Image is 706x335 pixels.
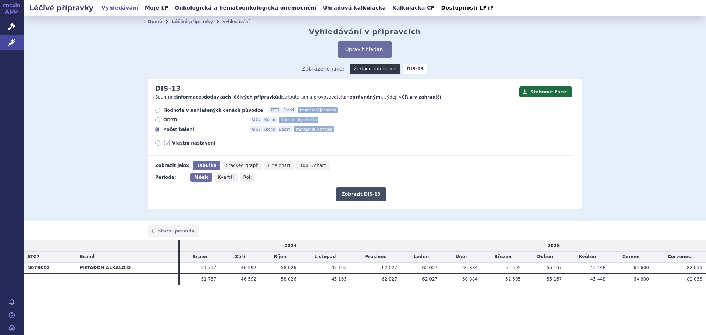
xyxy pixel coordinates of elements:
[505,277,521,282] span: 52 595
[24,262,76,273] th: N07BC02
[27,254,40,259] span: ATC7
[350,64,400,74] a: Základní informace
[382,265,397,270] span: 62 027
[390,3,437,13] a: Kalkulačka CP
[243,175,252,180] span: Rok
[172,3,319,13] a: Onkologická a hematoonkologická onemocnění
[176,95,202,100] strong: informace
[155,94,516,100] p: Souhrnné o distributorům a provozovatelům k výdeji v .
[155,85,181,93] h2: DIS-13
[462,277,478,282] span: 60 884
[76,262,178,273] th: METADON ALKALOID
[401,240,706,251] td: 2025
[143,3,171,13] a: Moje LP
[634,277,649,282] span: 64 600
[282,107,296,113] span: Brand
[172,19,213,24] a: Léčivé přípravky
[194,175,208,180] span: Měsíc
[260,252,300,263] td: Říjen
[402,95,441,100] strong: ČR a v zahraničí
[201,277,216,282] span: 51 737
[349,95,380,100] strong: oprávněným
[24,3,99,13] h2: Léčivé přípravky
[338,41,392,58] button: Upravit hledání
[422,277,438,282] span: 62 027
[250,126,262,132] span: ATC7
[300,163,326,168] span: 100% chart
[163,117,244,123] span: ODTD
[218,175,234,180] span: Kvartál
[309,27,421,36] h2: Vyhledávání v přípravcích
[653,252,706,263] td: Červenec
[281,265,296,270] span: 58 026
[250,117,262,123] span: ATC7
[439,3,496,13] a: Dostupnosti LP
[505,265,521,270] span: 52 595
[80,254,95,259] span: Brand
[300,252,350,263] td: Listopad
[163,107,263,113] span: Hodnota v nahlášených cenách původce
[590,265,606,270] span: 43 448
[263,126,277,132] span: Brand
[241,265,256,270] span: 46 592
[401,252,442,263] td: Leden
[180,240,401,251] td: 2024
[331,265,347,270] span: 45 163
[546,265,562,270] span: 55 167
[566,252,609,263] td: Květen
[294,126,334,132] span: standardní jednotka
[201,265,216,270] span: 51 737
[336,187,386,201] button: Zobrazit DIS-13
[462,265,478,270] span: 60 884
[180,252,220,263] td: Srpen
[172,140,253,146] span: Vlastní nastavení
[481,252,524,263] td: Březen
[441,5,487,11] span: Dostupnosti LP
[331,277,347,282] span: 45 163
[268,163,290,168] span: Line chart
[220,252,260,263] td: Září
[269,107,281,113] span: ATC7
[519,86,572,97] button: Stáhnout Excel
[321,3,388,13] a: Úhradová kalkulačka
[222,16,259,27] li: Vyhledávání
[263,117,277,123] span: Brand
[302,64,345,74] span: Zobrazeno jako:
[226,163,258,168] span: Stacked graph
[687,265,702,270] span: 82 036
[197,163,216,168] span: Tabulka
[148,19,162,24] a: Domů
[155,161,189,170] div: Zobrazit jako:
[350,252,401,263] td: Prosinec
[241,277,256,282] span: 46 592
[546,277,562,282] span: 55 167
[204,95,278,100] strong: dodávkách léčivých přípravků
[279,117,318,123] span: standardní jednotka
[687,277,702,282] span: 82 036
[382,277,397,282] span: 62 027
[422,265,438,270] span: 62 027
[163,126,244,132] span: Počet balení
[441,252,481,263] td: Únor
[524,252,566,263] td: Duben
[281,277,296,282] span: 58 026
[298,107,338,113] span: standardní jednotka
[634,265,649,270] span: 64 600
[148,225,199,237] a: starší perioda
[278,126,292,132] span: Balení
[403,64,427,74] strong: DIS-13
[609,252,653,263] td: Červen
[590,277,606,282] span: 43 448
[99,3,141,13] a: Vyhledávání
[155,173,187,182] div: Perioda:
